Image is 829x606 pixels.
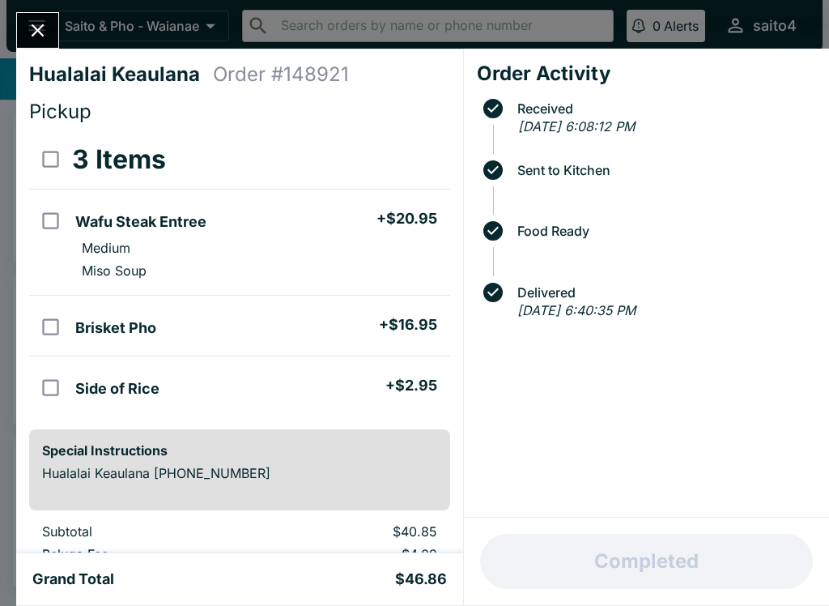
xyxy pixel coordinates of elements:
span: Food Ready [509,224,816,238]
p: Miso Soup [82,262,147,279]
h5: Brisket Pho [75,318,156,338]
h5: + $2.95 [385,376,437,395]
h5: $46.86 [395,570,447,589]
h5: + $16.95 [379,315,437,335]
table: orders table [29,130,450,416]
p: $40.85 [278,523,436,540]
span: Received [509,101,816,116]
em: [DATE] 6:40:35 PM [517,302,636,318]
h5: Grand Total [32,570,114,589]
h4: Order # 148921 [213,62,349,87]
button: Close [17,13,58,48]
p: Beluga Fee [42,546,252,562]
span: Sent to Kitchen [509,163,816,177]
h3: 3 Items [72,143,166,176]
p: Medium [82,240,130,256]
h5: Wafu Steak Entree [75,212,206,232]
span: Delivered [509,285,816,300]
h5: + $20.95 [376,209,437,228]
em: [DATE] 6:08:12 PM [518,118,635,134]
h4: Order Activity [477,62,816,86]
h5: Side of Rice [75,379,159,399]
h6: Special Instructions [42,442,437,459]
p: Hualalai Keaulana [PHONE_NUMBER] [42,465,437,481]
p: $4.09 [278,546,436,562]
h4: Hualalai Keaulana [29,62,213,87]
span: Pickup [29,100,91,123]
p: Subtotal [42,523,252,540]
